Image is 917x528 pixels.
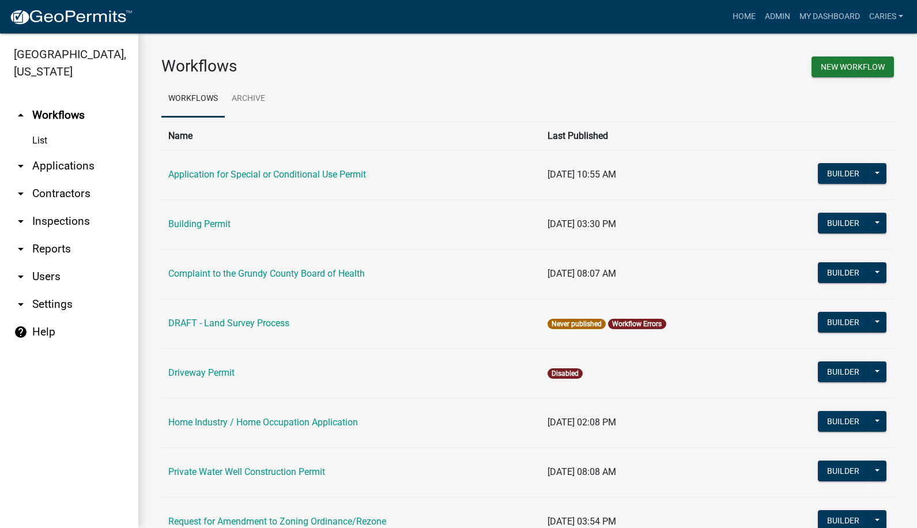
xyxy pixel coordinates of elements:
span: [DATE] 03:54 PM [548,516,616,527]
button: Builder [818,213,869,233]
button: Builder [818,361,869,382]
a: Home [728,6,760,28]
i: arrow_drop_down [14,242,28,256]
span: [DATE] 10:55 AM [548,169,616,180]
a: Workflows [161,81,225,118]
span: [DATE] 03:30 PM [548,218,616,229]
button: Builder [818,411,869,432]
a: Building Permit [168,218,231,229]
a: My Dashboard [795,6,865,28]
button: Builder [818,312,869,333]
a: DRAFT - Land Survey Process [168,318,289,329]
button: New Workflow [812,56,894,77]
a: Complaint to the Grundy County Board of Health [168,268,365,279]
span: [DATE] 08:08 AM [548,466,616,477]
a: CarieS [865,6,908,28]
a: Home Industry / Home Occupation Application [168,417,358,428]
i: arrow_drop_down [14,159,28,173]
span: Disabled [548,368,583,379]
a: Driveway Permit [168,367,235,378]
button: Builder [818,461,869,481]
a: Workflow Errors [612,320,662,328]
th: Name [161,122,541,150]
button: Builder [818,163,869,184]
a: Archive [225,81,272,118]
a: Admin [760,6,795,28]
i: arrow_drop_down [14,270,28,284]
th: Last Published [541,122,757,150]
a: Request for Amendment to Zoning Ordinance/Rezone [168,516,386,527]
i: arrow_drop_down [14,297,28,311]
span: [DATE] 02:08 PM [548,417,616,428]
a: Application for Special or Conditional Use Permit [168,169,366,180]
i: arrow_drop_down [14,187,28,201]
i: arrow_drop_down [14,214,28,228]
i: help [14,325,28,339]
span: Never published [548,319,606,329]
h3: Workflows [161,56,519,76]
i: arrow_drop_up [14,108,28,122]
a: Private Water Well Construction Permit [168,466,325,477]
button: Builder [818,262,869,283]
span: [DATE] 08:07 AM [548,268,616,279]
